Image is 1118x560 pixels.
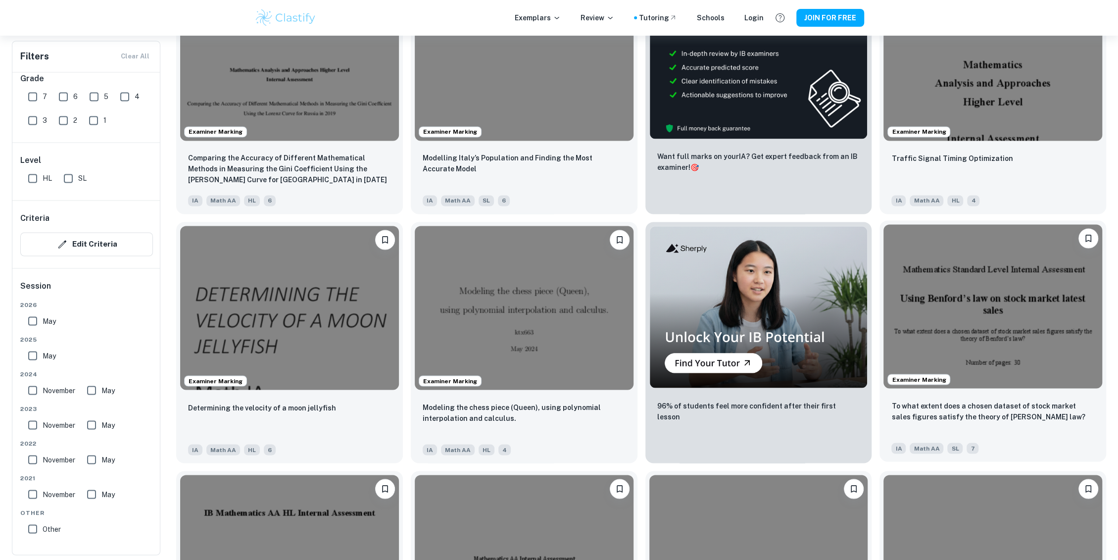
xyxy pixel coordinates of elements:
[188,444,202,455] span: IA
[43,91,47,102] span: 7
[645,222,872,463] a: Thumbnail96% of students feel more confident after their first lesson
[43,385,75,396] span: November
[1078,228,1098,248] button: Please log in to bookmark exemplars
[423,195,437,206] span: IA
[639,12,677,23] a: Tutoring
[180,226,399,390] img: Math AA IA example thumbnail: Determining the velocity of a moon jelly
[844,479,864,499] button: Please log in to bookmark exemplars
[498,195,510,206] span: 6
[20,473,153,482] span: 2021
[20,335,153,344] span: 2025
[244,444,260,455] span: HL
[101,419,115,430] span: May
[375,479,395,499] button: Please log in to bookmark exemplars
[947,195,963,206] span: HL
[20,73,153,85] h6: Grade
[967,443,978,454] span: 7
[78,173,87,184] span: SL
[891,443,906,454] span: IA
[43,315,56,326] span: May
[479,444,494,455] span: HL
[101,385,115,396] span: May
[135,91,140,102] span: 4
[103,115,106,126] span: 1
[20,212,49,224] h6: Criteria
[891,195,906,206] span: IA
[185,376,246,385] span: Examiner Marking
[43,173,52,184] span: HL
[879,222,1106,463] a: Examiner MarkingPlease log in to bookmark exemplarsTo what extent does a chosen dataset of stock ...
[206,444,240,455] span: Math AA
[967,195,979,206] span: 4
[43,115,47,126] span: 3
[888,127,950,136] span: Examiner Marking
[423,402,626,423] p: Modeling the chess piece (Queen), using polynomial interpolation and calculus.
[891,400,1094,422] p: To what extent does a chosen dataset of stock market sales figures satisfy the theory of Benford’...
[43,489,75,500] span: November
[176,222,403,463] a: Examiner MarkingPlease log in to bookmark exemplarsDetermining the velocity of a moon jellyfishIA...
[244,195,260,206] span: HL
[73,115,77,126] span: 2
[20,232,153,256] button: Edit Criteria
[20,50,49,63] h6: Filters
[43,419,75,430] span: November
[73,91,78,102] span: 6
[649,226,868,389] img: Thumbnail
[104,91,108,102] span: 5
[772,9,788,26] button: Help and Feedback
[185,127,246,136] span: Examiner Marking
[43,454,75,465] span: November
[796,9,864,27] button: JOIN FOR FREE
[891,153,1013,164] p: Traffic Signal Timing Optimization
[20,154,153,166] h6: Level
[947,443,963,454] span: SL
[744,12,764,23] a: Login
[188,153,391,185] p: Comparing the Accuracy of Different Mathematical Methods in Measuring the Gini Coefficient Using ...
[888,375,950,384] span: Examiner Marking
[423,153,626,174] p: Modelling Italy’s Population and Finding the Most Accurate Model
[697,12,725,23] a: Schools
[498,444,511,455] span: 4
[43,350,56,361] span: May
[43,523,61,534] span: Other
[423,444,437,455] span: IA
[610,230,630,250] button: Please log in to bookmark exemplars
[20,369,153,378] span: 2024
[264,444,276,455] span: 6
[419,376,481,385] span: Examiner Marking
[375,230,395,250] button: Please log in to bookmark exemplars
[20,300,153,309] span: 2026
[101,489,115,500] span: May
[101,454,115,465] span: May
[910,195,943,206] span: Math AA
[515,12,561,23] p: Exemplars
[419,127,481,136] span: Examiner Marking
[690,163,699,171] span: 🎯
[411,222,637,463] a: Examiner MarkingPlease log in to bookmark exemplarsModeling the chess piece (Queen), using polyno...
[657,151,860,173] p: Want full marks on your IA ? Get expert feedback from an IB examiner!
[910,443,943,454] span: Math AA
[188,402,336,413] p: Determining the velocity of a moon jellyfish
[415,226,633,390] img: Math AA IA example thumbnail: Modeling the chess piece (Queen), using
[657,400,860,422] p: 96% of students feel more confident after their first lesson
[206,195,240,206] span: Math AA
[264,195,276,206] span: 6
[254,8,317,28] img: Clastify logo
[883,224,1102,388] img: Math AA IA example thumbnail: To what extent does a chosen dataset of
[188,195,202,206] span: IA
[20,439,153,448] span: 2022
[20,508,153,517] span: Other
[479,195,494,206] span: SL
[610,479,630,499] button: Please log in to bookmark exemplars
[441,444,475,455] span: Math AA
[1078,479,1098,499] button: Please log in to bookmark exemplars
[441,195,475,206] span: Math AA
[20,404,153,413] span: 2023
[581,12,614,23] p: Review
[20,280,153,300] h6: Session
